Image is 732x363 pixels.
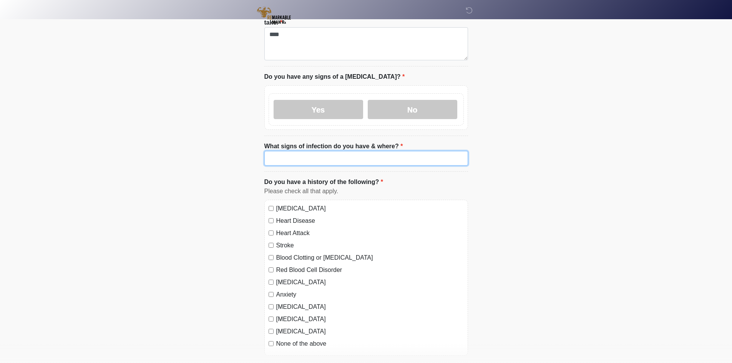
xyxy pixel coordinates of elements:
[269,317,274,322] input: [MEDICAL_DATA]
[269,230,274,235] input: Heart Attack
[269,267,274,272] input: Red Blood Cell Disorder
[269,341,274,346] input: None of the above
[276,339,464,348] label: None of the above
[269,255,274,260] input: Blood Clotting or [MEDICAL_DATA]
[269,218,274,223] input: Heart Disease
[276,241,464,250] label: Stroke
[368,100,457,119] label: No
[264,72,405,81] label: Do you have any signs of a [MEDICAL_DATA]?
[276,315,464,324] label: [MEDICAL_DATA]
[264,177,383,187] label: Do you have a history of the following?
[276,302,464,312] label: [MEDICAL_DATA]
[257,6,291,24] img: REmarkable Man Rx LLC Logo
[269,206,274,211] input: [MEDICAL_DATA]
[276,216,464,225] label: Heart Disease
[276,278,464,287] label: [MEDICAL_DATA]
[269,304,274,309] input: [MEDICAL_DATA]
[264,142,403,151] label: What signs of infection do you have & where?
[264,187,468,196] div: Please check all that apply.
[274,100,363,119] label: Yes
[276,290,464,299] label: Anxiety
[276,204,464,213] label: [MEDICAL_DATA]
[269,292,274,297] input: Anxiety
[276,229,464,238] label: Heart Attack
[276,327,464,336] label: [MEDICAL_DATA]
[269,243,274,248] input: Stroke
[276,253,464,262] label: Blood Clotting or [MEDICAL_DATA]
[269,329,274,334] input: [MEDICAL_DATA]
[269,280,274,285] input: [MEDICAL_DATA]
[276,265,464,275] label: Red Blood Cell Disorder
